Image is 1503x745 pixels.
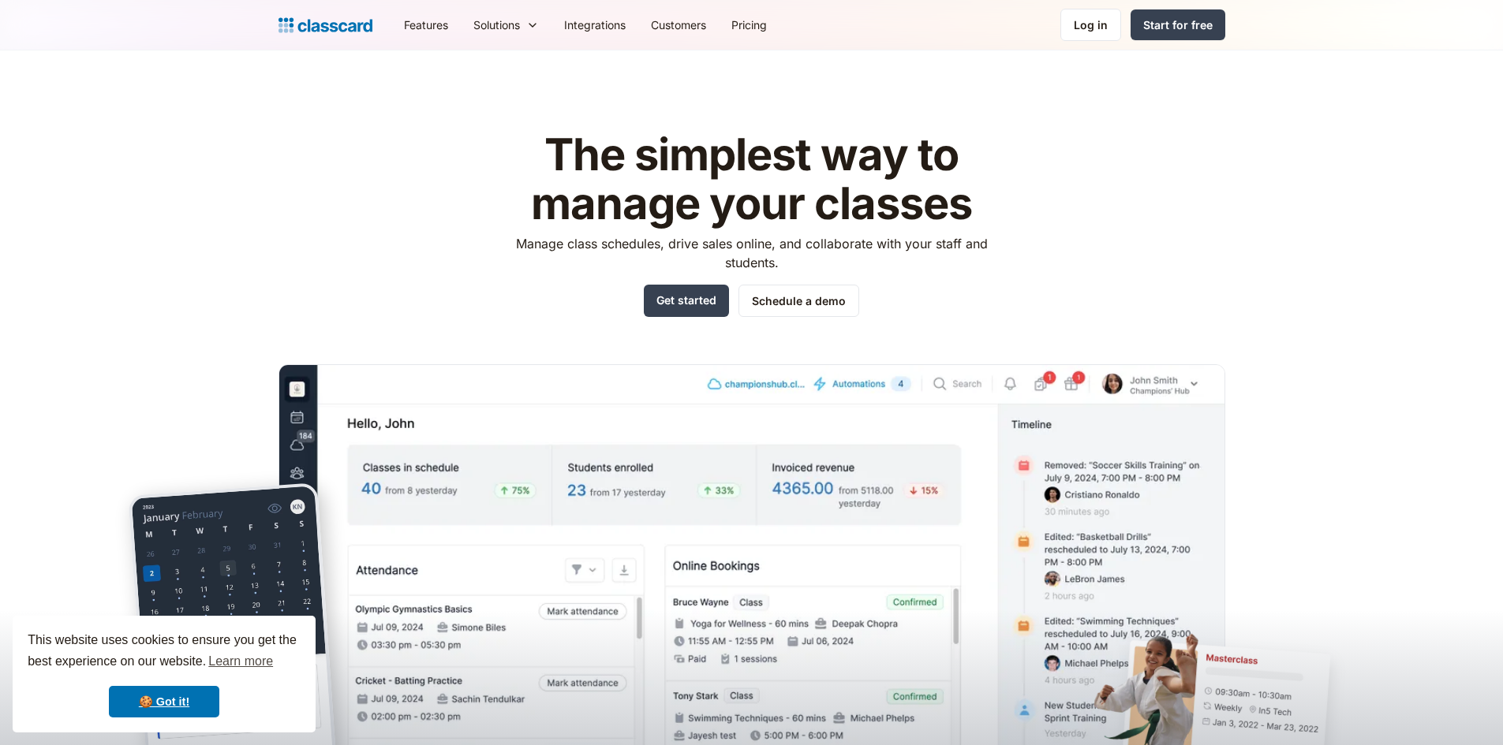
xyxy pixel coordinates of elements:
a: Log in [1060,9,1121,41]
a: dismiss cookie message [109,686,219,717]
div: cookieconsent [13,616,316,732]
div: Solutions [473,17,520,33]
span: This website uses cookies to ensure you get the best experience on our website. [28,631,301,673]
a: Schedule a demo [738,285,859,317]
a: Pricing [719,7,780,43]
div: Log in [1074,17,1108,33]
h1: The simplest way to manage your classes [501,131,1002,228]
a: learn more about cookies [206,650,275,673]
a: Start for free [1131,9,1225,40]
a: Get started [644,285,729,317]
div: Solutions [461,7,551,43]
a: Integrations [551,7,638,43]
a: Customers [638,7,719,43]
a: Features [391,7,461,43]
div: Start for free [1143,17,1213,33]
p: Manage class schedules, drive sales online, and collaborate with your staff and students. [501,234,1002,272]
a: home [279,14,372,36]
